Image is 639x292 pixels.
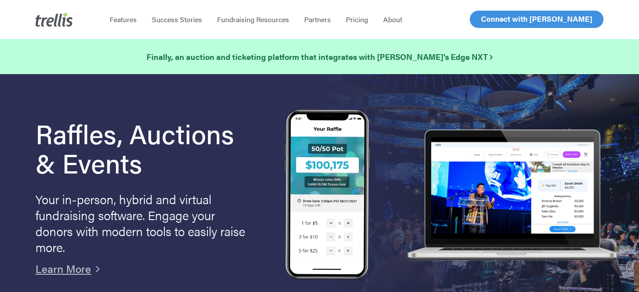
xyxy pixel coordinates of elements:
[36,12,73,27] img: Trellis
[147,51,492,62] strong: Finally, an auction and ticketing platform that integrates with [PERSON_NAME]’s Edge NXT
[147,51,492,63] a: Finally, an auction and ticketing platform that integrates with [PERSON_NAME]’s Edge NXT
[304,14,331,24] span: Partners
[285,110,369,281] img: Trellis Raffles, Auctions and Event Fundraising
[376,15,410,24] a: About
[110,14,137,24] span: Features
[470,11,603,28] a: Connect with [PERSON_NAME]
[36,261,91,276] a: Learn More
[36,118,259,177] h1: Raffles, Auctions & Events
[338,15,376,24] a: Pricing
[36,191,249,255] p: Your in-person, hybrid and virtual fundraising software. Engage your donors with modern tools to ...
[102,15,144,24] a: Features
[383,14,402,24] span: About
[210,15,297,24] a: Fundraising Resources
[152,14,202,24] span: Success Stories
[346,14,368,24] span: Pricing
[481,13,592,24] span: Connect with [PERSON_NAME]
[403,130,621,262] img: rafflelaptop_mac_optim.png
[217,14,289,24] span: Fundraising Resources
[144,15,210,24] a: Success Stories
[297,15,338,24] a: Partners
